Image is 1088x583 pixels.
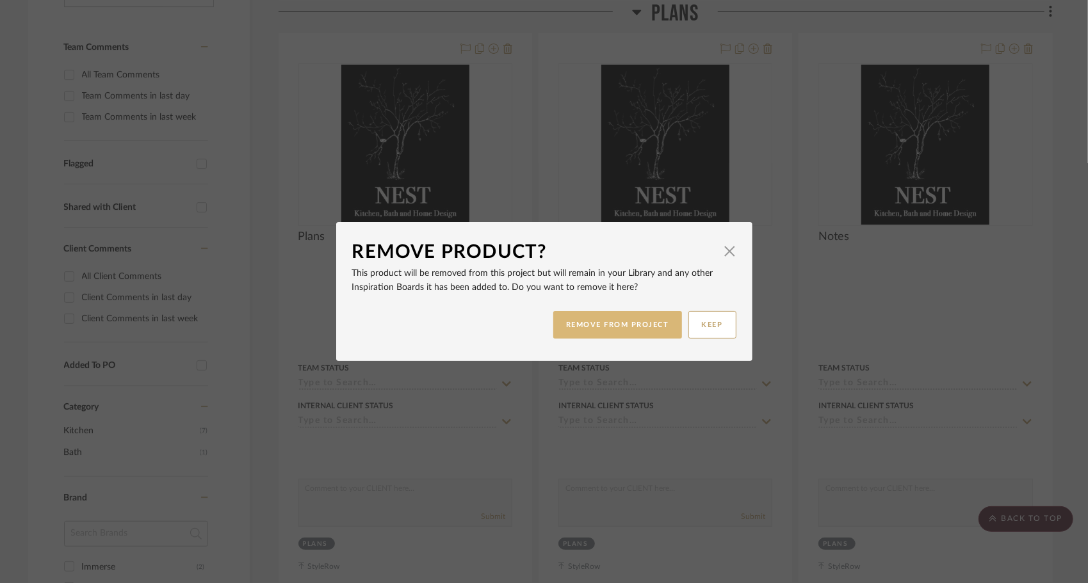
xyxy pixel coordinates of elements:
[352,238,736,266] dialog-header: Remove Product?
[688,311,736,339] button: KEEP
[352,238,717,266] div: Remove Product?
[553,311,682,339] button: REMOVE FROM PROJECT
[717,238,743,264] button: Close
[352,266,736,294] p: This product will be removed from this project but will remain in your Library and any other Insp...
